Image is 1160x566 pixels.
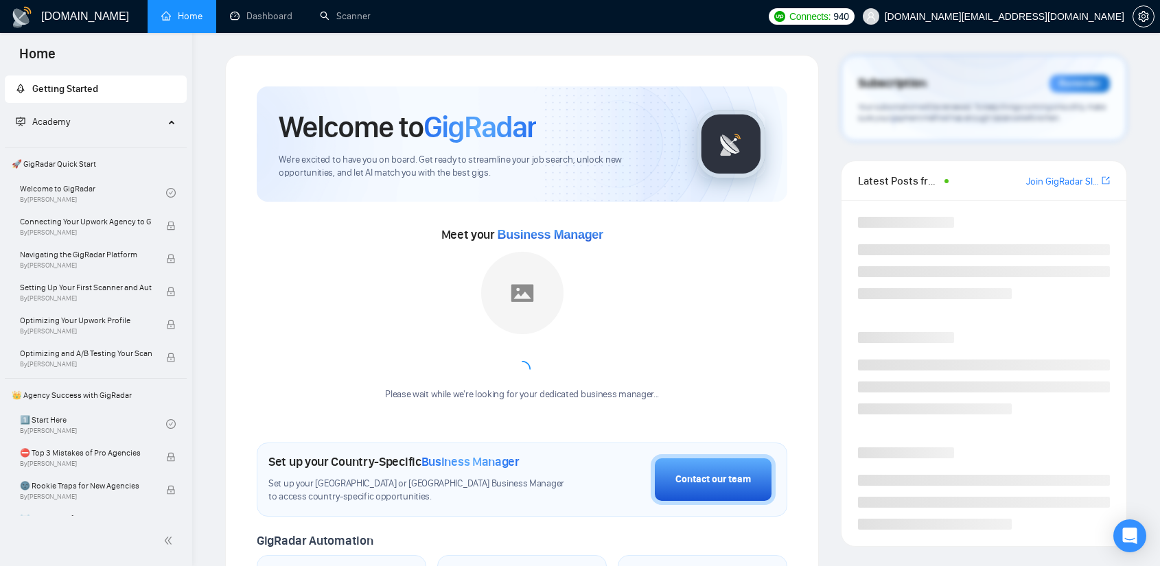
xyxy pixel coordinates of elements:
span: By [PERSON_NAME] [20,327,152,335]
button: setting [1133,5,1155,27]
h1: Set up your Country-Specific [268,454,520,469]
div: Reminder [1049,75,1110,93]
li: Getting Started [5,75,187,103]
span: rocket [16,84,25,93]
a: dashboardDashboard [230,10,292,22]
span: By [PERSON_NAME] [20,294,152,303]
span: Connects: [789,9,831,24]
span: loading [512,359,533,379]
span: Connecting Your Upwork Agency to GigRadar [20,215,152,228]
span: check-circle [166,419,176,429]
span: lock [166,287,176,296]
a: homeHome [161,10,202,22]
span: We're excited to have you on board. Get ready to streamline your job search, unlock new opportuni... [279,154,675,180]
span: setting [1133,11,1154,22]
span: Setting Up Your First Scanner and Auto-Bidder [20,281,152,294]
span: GigRadar [424,108,536,145]
span: 940 [833,9,848,24]
span: lock [166,353,176,362]
span: Business Manager [421,454,520,469]
span: fund-projection-screen [16,117,25,126]
span: Home [8,44,67,73]
span: Navigating the GigRadar Platform [20,248,152,261]
img: logo [11,6,33,28]
span: 👑 Agency Success with GigRadar [6,381,185,409]
span: Optimizing Your Upwork Profile [20,314,152,327]
span: lock [166,452,176,462]
a: export [1102,174,1110,187]
span: user [866,12,876,21]
span: By [PERSON_NAME] [20,493,152,501]
a: Welcome to GigRadarBy[PERSON_NAME] [20,178,166,208]
span: By [PERSON_NAME] [20,360,152,368]
span: check-circle [166,188,176,198]
span: ⛔ Top 3 Mistakes of Pro Agencies [20,446,152,460]
div: Please wait while we're looking for your dedicated business manager... [377,388,667,401]
span: export [1102,175,1110,186]
span: lock [166,320,176,329]
span: ☠️ Fatal Traps for Solo Freelancers [20,512,152,526]
a: 1️⃣ Start HereBy[PERSON_NAME] [20,409,166,439]
span: 🌚 Rookie Traps for New Agencies [20,479,152,493]
span: GigRadar Automation [257,533,373,548]
span: Latest Posts from the GigRadar Community [858,172,940,189]
span: 🚀 GigRadar Quick Start [6,150,185,178]
a: setting [1133,11,1155,22]
span: Set up your [GEOGRAPHIC_DATA] or [GEOGRAPHIC_DATA] Business Manager to access country-specific op... [268,477,573,504]
div: Contact our team [675,472,751,487]
span: lock [166,221,176,231]
span: double-left [163,534,177,547]
h1: Welcome to [279,108,536,145]
span: Academy [16,116,70,128]
span: By [PERSON_NAME] [20,460,152,468]
span: Business Manager [498,228,603,241]
span: Meet your [441,227,603,242]
span: Your subscription will be renewed. To keep things running smoothly, make sure your payment method... [858,102,1105,123]
div: Open Intercom Messenger [1113,519,1146,552]
img: gigradar-logo.png [697,110,765,178]
span: By [PERSON_NAME] [20,228,152,237]
a: Join GigRadar Slack Community [1026,174,1099,189]
span: lock [166,485,176,495]
button: Contact our team [651,454,776,505]
span: By [PERSON_NAME] [20,261,152,270]
span: Optimizing and A/B Testing Your Scanner for Better Results [20,346,152,360]
a: searchScanner [320,10,371,22]
img: placeholder.png [481,252,564,334]
img: upwork-logo.png [774,11,785,22]
span: Getting Started [32,83,98,95]
span: Subscription [858,72,926,95]
span: Academy [32,116,70,128]
span: lock [166,254,176,263]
